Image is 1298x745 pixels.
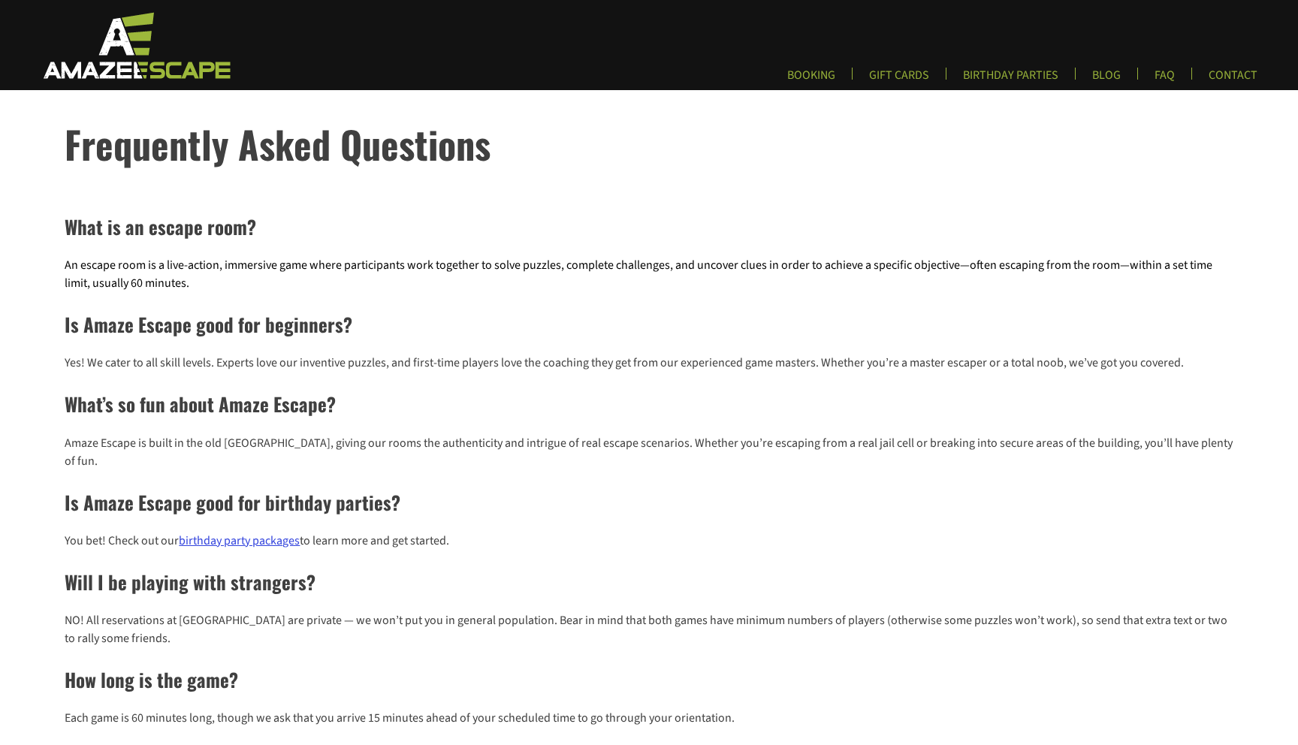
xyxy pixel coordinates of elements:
[951,68,1070,92] a: BIRTHDAY PARTIES
[65,568,1233,596] h2: Will I be playing with strangers?
[857,68,941,92] a: GIFT CARDS
[65,532,1233,550] p: You bet! Check out our to learn more and get started.
[65,488,1233,517] h2: Is Amaze Escape good for birthday parties?
[65,213,1233,241] h2: What is an escape room?
[1143,68,1187,92] a: FAQ
[775,68,847,92] a: BOOKING
[65,390,1233,418] h2: What’s so fun about Amaze Escape?
[65,116,1298,172] h1: Frequently Asked Questions
[65,709,1233,727] p: Each game is 60 minutes long, though we ask that you arrive 15 minutes ahead of your scheduled ti...
[65,665,1233,694] h2: How long is the game?
[1080,68,1133,92] a: BLOG
[65,354,1233,372] p: Yes! We cater to all skill levels. Experts love our inventive puzzles, and first-time players lov...
[179,532,300,549] a: birthday party packages
[65,434,1233,470] p: Amaze Escape is built in the old [GEOGRAPHIC_DATA], giving our rooms the authenticity and intrigu...
[65,611,1233,647] p: NO! All reservations at [GEOGRAPHIC_DATA] are private — we won’t put you in general population. B...
[65,256,1233,292] p: An escape room is a live-action, immersive game where participants work together to solve puzzles...
[24,11,246,80] img: Escape Room Game in Boston Area
[1197,68,1269,92] a: CONTACT
[65,310,1233,339] h2: Is Amaze Escape good for beginners?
